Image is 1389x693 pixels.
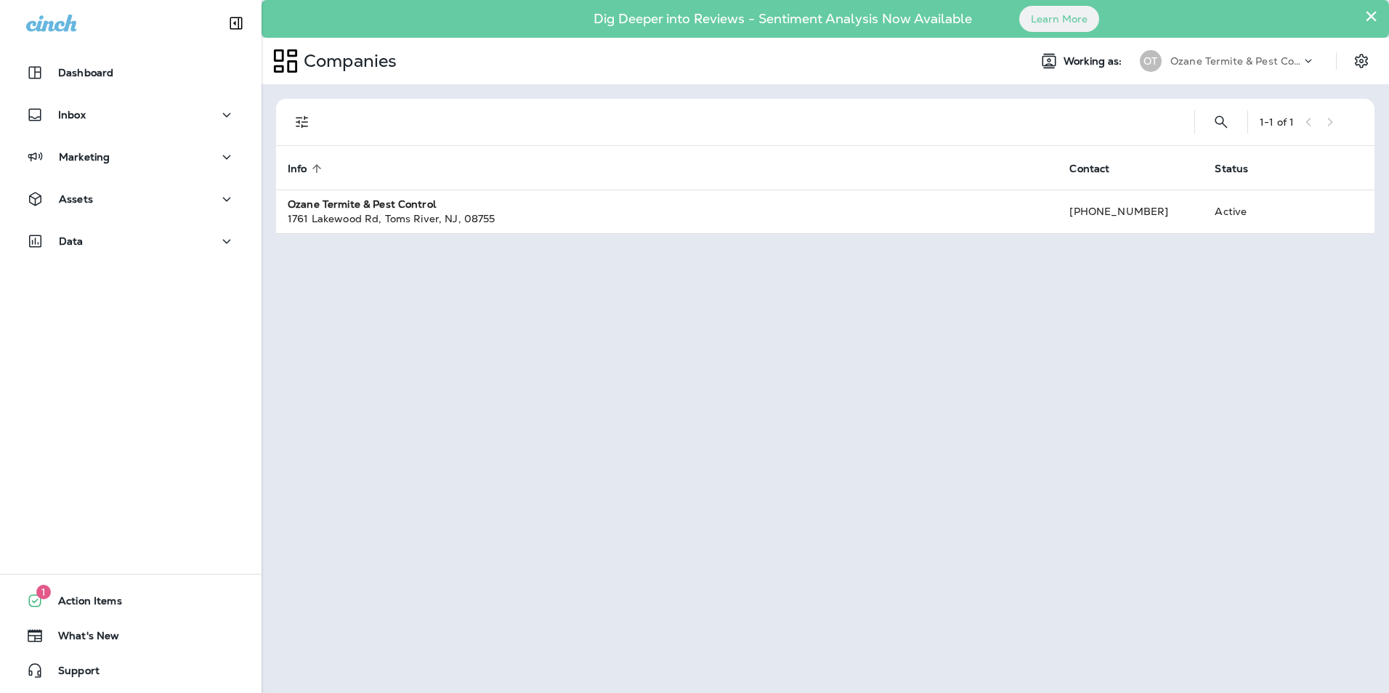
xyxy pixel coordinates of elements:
[298,50,397,72] p: Companies
[1019,6,1099,32] button: Learn More
[15,656,247,685] button: Support
[15,227,247,256] button: Data
[58,67,113,78] p: Dashboard
[15,142,247,171] button: Marketing
[44,595,122,612] span: Action Items
[15,185,247,214] button: Assets
[288,211,1046,226] div: 1761 Lakewood Rd , Toms River , NJ , 08755
[15,100,247,129] button: Inbox
[44,630,119,647] span: What's New
[1203,190,1296,233] td: Active
[15,58,247,87] button: Dashboard
[58,109,86,121] p: Inbox
[59,151,110,163] p: Marketing
[288,163,307,175] span: Info
[1140,50,1162,72] div: OT
[1069,162,1128,175] span: Contact
[1058,190,1203,233] td: [PHONE_NUMBER]
[15,621,247,650] button: What's New
[1348,48,1374,74] button: Settings
[288,108,317,137] button: Filters
[36,585,51,599] span: 1
[59,193,93,205] p: Assets
[44,665,100,682] span: Support
[288,198,436,211] strong: Ozane Termite & Pest Control
[1215,162,1267,175] span: Status
[1260,116,1294,128] div: 1 - 1 of 1
[1207,108,1236,137] button: Search Companies
[1170,55,1301,67] p: Ozane Termite & Pest Control
[216,9,256,38] button: Collapse Sidebar
[59,235,84,247] p: Data
[15,586,247,615] button: 1Action Items
[1064,55,1125,68] span: Working as:
[1364,4,1378,28] button: Close
[288,162,326,175] span: Info
[1069,163,1109,175] span: Contact
[551,17,1014,21] p: Dig Deeper into Reviews - Sentiment Analysis Now Available
[1215,163,1248,175] span: Status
